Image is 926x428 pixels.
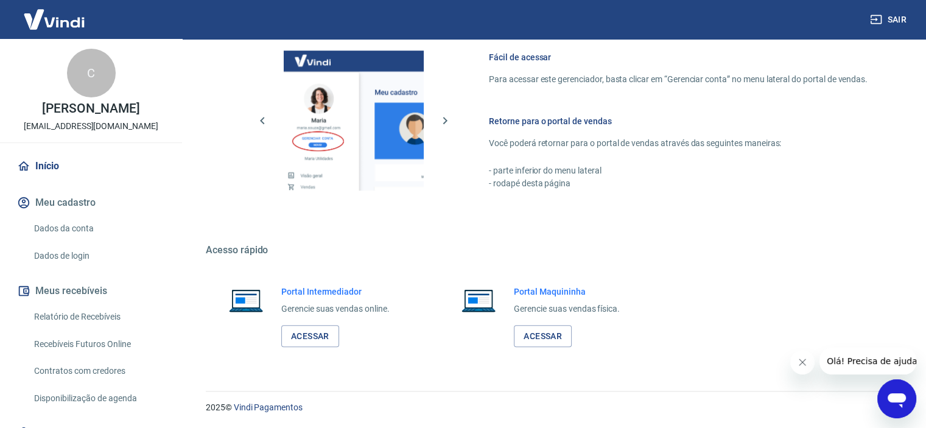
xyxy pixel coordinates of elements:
p: Você poderá retornar para o portal de vendas através das seguintes maneiras: [489,137,868,150]
img: Imagem de um notebook aberto [220,286,272,315]
button: Sair [868,9,911,31]
a: Dados da conta [29,216,167,241]
p: [EMAIL_ADDRESS][DOMAIN_NAME] [24,120,158,133]
a: Acessar [514,325,572,348]
p: Para acessar este gerenciador, basta clicar em “Gerenciar conta” no menu lateral do portal de ven... [489,73,868,86]
a: Dados de login [29,244,167,268]
iframe: Botão para abrir a janela de mensagens [877,379,916,418]
img: Imagem de um notebook aberto [453,286,504,315]
iframe: Fechar mensagem [790,350,815,374]
button: Meu cadastro [15,189,167,216]
a: Contratos com credores [29,359,167,384]
h6: Portal Maquininha [514,286,620,298]
h5: Acesso rápido [206,244,897,256]
button: Meus recebíveis [15,278,167,304]
a: Recebíveis Futuros Online [29,332,167,357]
p: Gerencie suas vendas física. [514,303,620,315]
h6: Fácil de acessar [489,51,868,63]
a: Vindi Pagamentos [234,402,303,412]
span: Olá! Precisa de ajuda? [7,9,102,18]
p: Gerencie suas vendas online. [281,303,390,315]
h6: Retorne para o portal de vendas [489,115,868,127]
img: Imagem da dashboard mostrando o botão de gerenciar conta na sidebar no lado esquerdo [284,51,424,191]
p: - parte inferior do menu lateral [489,164,868,177]
a: Relatório de Recebíveis [29,304,167,329]
a: Acessar [281,325,339,348]
a: Início [15,153,167,180]
img: Vindi [15,1,94,38]
h6: Portal Intermediador [281,286,390,298]
a: Disponibilização de agenda [29,386,167,411]
p: - rodapé desta página [489,177,868,190]
iframe: Mensagem da empresa [819,348,916,374]
p: 2025 © [206,401,897,414]
div: C [67,49,116,97]
p: [PERSON_NAME] [42,102,139,115]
